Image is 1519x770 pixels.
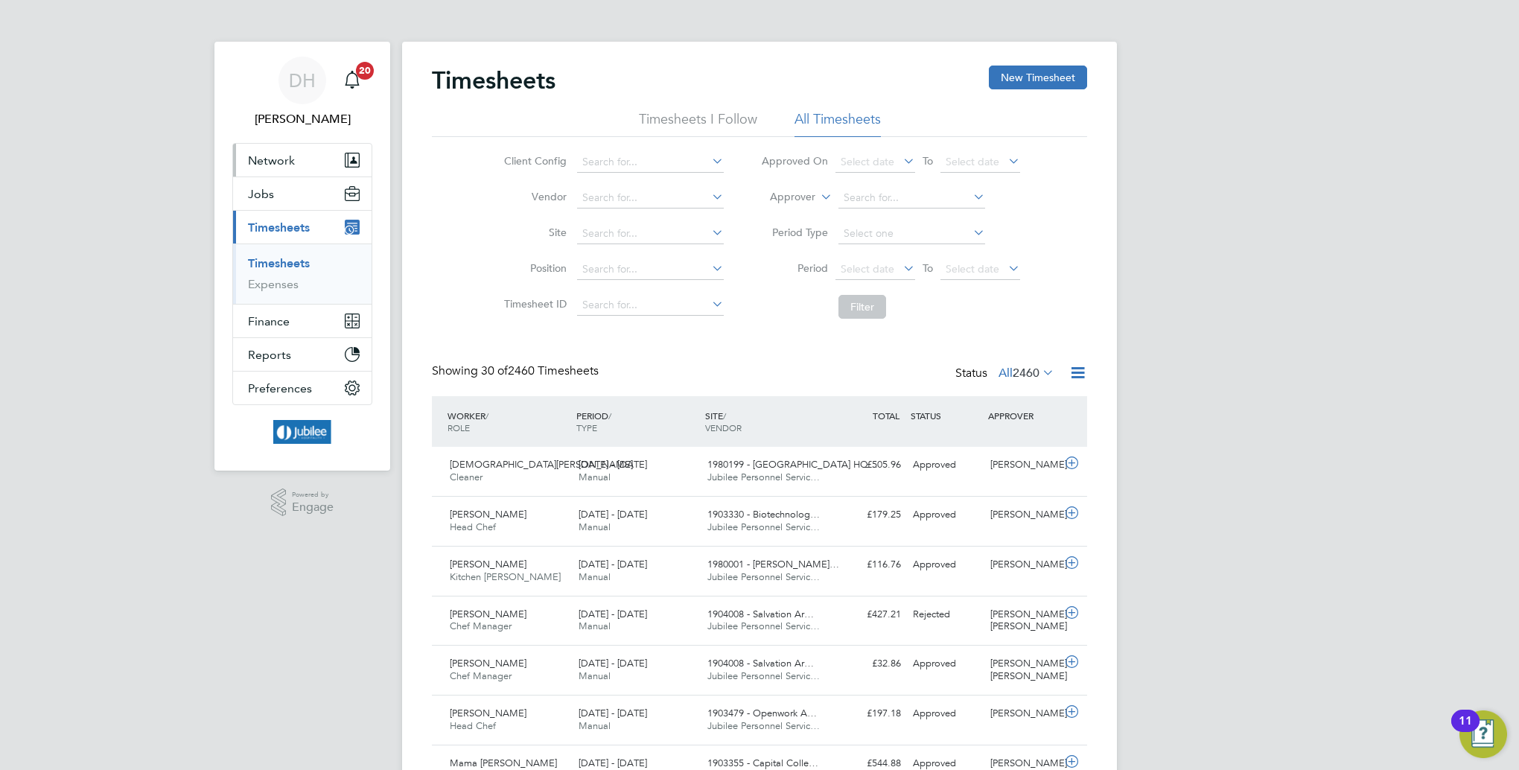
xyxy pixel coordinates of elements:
[444,402,573,441] div: WORKER
[955,363,1057,384] div: Status
[707,657,814,669] span: 1904008 - Salvation Ar…
[579,620,611,632] span: Manual
[233,372,372,404] button: Preferences
[233,177,372,210] button: Jobs
[271,489,334,517] a: Powered byEngage
[984,402,1062,429] div: APPROVER
[761,154,828,168] label: Approved On
[907,402,984,429] div: STATUS
[707,620,820,632] span: Jubilee Personnel Servic…
[448,421,470,433] span: ROLE
[292,501,334,514] span: Engage
[233,338,372,371] button: Reports
[723,410,726,421] span: /
[761,226,828,239] label: Period Type
[481,363,599,378] span: 2460 Timesheets
[829,553,907,577] div: £116.76
[337,57,367,104] a: 20
[1459,710,1507,758] button: Open Resource Center, 11 new notifications
[573,402,701,441] div: PERIOD
[577,152,724,173] input: Search for...
[984,553,1062,577] div: [PERSON_NAME]
[450,707,526,719] span: [PERSON_NAME]
[579,570,611,583] span: Manual
[450,508,526,521] span: [PERSON_NAME]
[984,652,1062,689] div: [PERSON_NAME] [PERSON_NAME]
[248,187,274,201] span: Jobs
[707,508,820,521] span: 1903330 - Biotechnolog…
[500,261,567,275] label: Position
[838,188,985,209] input: Search for...
[577,259,724,280] input: Search for...
[907,602,984,627] div: Rejected
[794,110,881,137] li: All Timesheets
[214,42,390,471] nav: Main navigation
[500,190,567,203] label: Vendor
[500,297,567,311] label: Timesheet ID
[748,190,815,205] label: Approver
[233,305,372,337] button: Finance
[356,62,374,80] span: 20
[577,295,724,316] input: Search for...
[907,701,984,726] div: Approved
[838,223,985,244] input: Select one
[907,503,984,527] div: Approved
[450,521,496,533] span: Head Chef
[450,757,557,769] span: Mama [PERSON_NAME]
[450,669,512,682] span: Chef Manager
[248,381,312,395] span: Preferences
[450,620,512,632] span: Chef Manager
[450,657,526,669] span: [PERSON_NAME]
[248,348,291,362] span: Reports
[907,553,984,577] div: Approved
[248,314,290,328] span: Finance
[248,220,310,235] span: Timesheets
[232,57,372,128] a: DH[PERSON_NAME]
[907,453,984,477] div: Approved
[432,66,555,95] h2: Timesheets
[579,608,647,620] span: [DATE] - [DATE]
[450,608,526,620] span: [PERSON_NAME]
[707,558,839,570] span: 1980001 - [PERSON_NAME]…
[989,66,1087,89] button: New Timesheet
[829,453,907,477] div: £505.96
[707,707,817,719] span: 1903479 - Openwork A…
[999,366,1054,381] label: All
[450,719,496,732] span: Head Chef
[579,757,647,769] span: [DATE] - [DATE]
[761,261,828,275] label: Period
[918,258,937,278] span: To
[707,471,820,483] span: Jubilee Personnel Servic…
[232,420,372,444] a: Go to home page
[292,489,334,501] span: Powered by
[707,458,878,471] span: 1980199 - [GEOGRAPHIC_DATA] HQ…
[841,155,894,168] span: Select date
[1013,366,1039,381] span: 2460
[248,277,299,291] a: Expenses
[233,211,372,244] button: Timesheets
[579,669,611,682] span: Manual
[946,262,999,276] span: Select date
[232,110,372,128] span: Dan Hesketh
[450,458,633,471] span: [DEMOGRAPHIC_DATA][PERSON_NAME]
[579,521,611,533] span: Manual
[705,421,742,433] span: VENDOR
[450,570,561,583] span: Kitchen [PERSON_NAME]
[984,602,1062,640] div: [PERSON_NAME] [PERSON_NAME]
[485,410,488,421] span: /
[838,295,886,319] button: Filter
[608,410,611,421] span: /
[707,757,818,769] span: 1903355 - Capital Colle…
[639,110,757,137] li: Timesheets I Follow
[579,719,611,732] span: Manual
[707,719,820,732] span: Jubilee Personnel Servic…
[829,701,907,726] div: £197.18
[579,471,611,483] span: Manual
[984,453,1062,477] div: [PERSON_NAME]
[907,652,984,676] div: Approved
[273,420,332,444] img: jubileetalent-logo-retina.png
[579,458,647,471] span: [DATE] - [DATE]
[946,155,999,168] span: Select date
[829,602,907,627] div: £427.21
[577,223,724,244] input: Search for...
